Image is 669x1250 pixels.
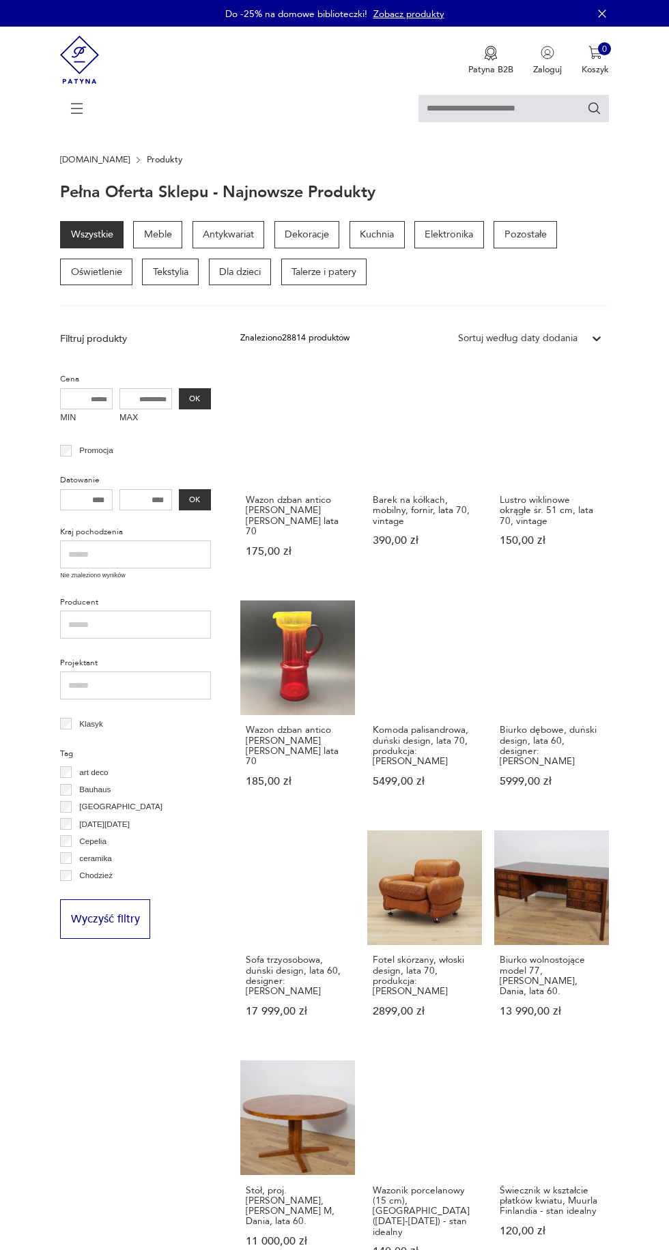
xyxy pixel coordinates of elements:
div: 0 [598,42,612,56]
button: Zaloguj [533,46,562,76]
p: 11 000,00 zł [246,1236,350,1247]
p: 5499,00 zł [373,776,476,787]
p: Produkty [147,155,182,164]
p: Ćmielów [79,886,110,899]
div: Znaleziono 28814 produktów [240,332,350,345]
p: 120,00 zł [500,1226,603,1236]
img: Ikonka użytkownika [541,46,554,59]
a: Fotel skórzany, włoski design, lata 70, produkcja: WłochyFotel skórzany, włoski design, lata 70, ... [367,830,482,1041]
label: MIN [60,409,113,428]
a: Biurko dębowe, duński design, lata 60, designer: Christian MøllerBiurko dębowe, duński design, la... [494,600,609,811]
p: 17 999,00 zł [246,1006,350,1017]
p: art deco [79,766,108,779]
a: [DOMAIN_NAME] [60,155,130,164]
a: Barek na kółkach, mobilny, fornir, lata 70, vintageBarek na kółkach, mobilny, fornir, lata 70, vi... [367,370,482,581]
a: Komoda palisandrowa, duński design, lata 70, produkcja: DaniaKomoda palisandrowa, duński design, ... [367,600,482,811]
button: 0Koszyk [582,46,609,76]
a: Sofa trzyosobowa, duński design, lata 60, designer: Illum WikkelsøSofa trzyosobowa, duński design... [240,830,355,1041]
p: Cena [60,373,211,386]
a: Dekoracje [274,221,340,248]
p: 390,00 zł [373,536,476,546]
h3: Wazon dzban antico [PERSON_NAME] [PERSON_NAME] lata 70 [246,495,350,536]
h3: Barek na kółkach, mobilny, fornir, lata 70, vintage [373,495,476,526]
h1: Pełna oferta sklepu - najnowsze produkty [60,184,375,201]
img: Ikona koszyka [588,46,602,59]
a: Tekstylia [142,259,199,286]
div: Sortuj według daty dodania [458,332,578,345]
a: Pozostałe [494,221,557,248]
p: ceramika [79,852,111,865]
p: Promocja [79,444,113,457]
p: Chodzież [79,869,113,882]
p: Klasyk [79,717,102,731]
p: [DATE][DATE] [79,817,130,831]
p: [GEOGRAPHIC_DATA] [79,800,162,813]
a: Dla dzieci [209,259,272,286]
h3: Biurko dębowe, duński design, lata 60, designer: [PERSON_NAME] [500,725,603,766]
p: 185,00 zł [246,776,350,787]
p: Projektant [60,656,211,670]
p: 175,00 zł [246,547,350,557]
h3: Wazon dzban antico [PERSON_NAME] [PERSON_NAME] lata 70 [246,725,350,766]
a: Elektronika [414,221,484,248]
a: Meble [133,221,182,248]
h3: Komoda palisandrowa, duński design, lata 70, produkcja: [PERSON_NAME] [373,725,476,766]
p: Zaloguj [533,63,562,76]
p: 5999,00 zł [500,776,603,787]
p: Nie znaleziono wyników [60,571,211,581]
label: MAX [119,409,172,428]
p: Patyna B2B [468,63,513,76]
a: Talerze i patery [281,259,367,286]
p: Cepelia [79,834,106,848]
p: Kraj pochodzenia [60,525,211,539]
button: Wyczyść filtry [60,899,150,939]
h3: Sofa trzyosobowa, duński design, lata 60, designer: [PERSON_NAME] [246,955,350,996]
p: Do -25% na domowe biblioteczki! [225,8,367,20]
p: 150,00 zł [500,536,603,546]
button: Patyna B2B [468,46,513,76]
h3: Stół, proj. [PERSON_NAME], [PERSON_NAME] M, Dania, lata 60. [246,1185,350,1227]
p: Datowanie [60,474,211,487]
a: Kuchnia [350,221,405,248]
a: Lustro wiklinowe okrągłe śr. 51 cm, lata 70, vintageLustro wiklinowe okrągłe śr. 51 cm, lata 70, ... [494,370,609,581]
a: Ikona medaluPatyna B2B [468,46,513,76]
a: Wazon dzban antico Zuber Czesław Huta Barbara lata 70Wazon dzban antico [PERSON_NAME] [PERSON_NAM... [240,370,355,581]
p: 13 990,00 zł [500,1006,603,1017]
a: Wazon dzban antico Zuber Czesław Huta Barbara lata 70Wazon dzban antico [PERSON_NAME] [PERSON_NAM... [240,600,355,811]
h3: Lustro wiklinowe okrągłe śr. 51 cm, lata 70, vintage [500,495,603,526]
a: Biurko wolnostojące model 77, Omann Jun, Dania, lata 60.Biurko wolnostojące model 77, [PERSON_NAM... [494,830,609,1041]
a: Antykwariat [193,221,265,248]
img: Ikona medalu [484,46,498,61]
h3: Biurko wolnostojące model 77, [PERSON_NAME], Dania, lata 60. [500,955,603,996]
p: Producent [60,596,211,609]
h3: Wazonik porcelanowy (15 cm), [GEOGRAPHIC_DATA] ([DATE]-[DATE]) - stan idealny [373,1185,476,1237]
button: Szukaj [587,101,602,116]
p: Filtruj produkty [60,332,211,346]
a: Oświetlenie [60,259,132,286]
h3: Świecznik w kształcie płatków kwiatu, Muurla Finlandia - stan idealny [500,1185,603,1217]
p: 2899,00 zł [373,1006,476,1017]
h3: Fotel skórzany, włoski design, lata 70, produkcja: [PERSON_NAME] [373,955,476,996]
p: Bauhaus [79,783,111,796]
button: OK [179,388,211,410]
button: OK [179,489,211,511]
a: Zobacz produkty [373,8,444,20]
p: Koszyk [582,63,609,76]
img: Patyna - sklep z meblami i dekoracjami vintage [60,27,99,93]
p: Tag [60,747,211,761]
a: Wszystkie [60,221,124,248]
